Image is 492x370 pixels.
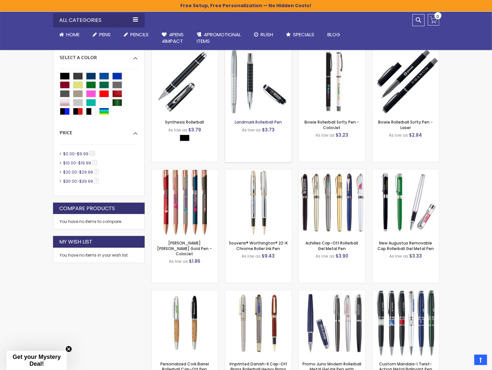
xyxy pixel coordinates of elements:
span: 0 [437,13,439,20]
span: $2.84 [409,132,422,138]
span: $3.79 [188,126,201,133]
span: $3.33 [409,253,422,259]
img: Bowie Rollerball Softy Pen - Laser [373,48,439,115]
span: As low as [242,253,261,259]
span: As low as [242,127,261,133]
span: Get your Mystery Deal! [12,354,61,367]
span: $9.99 [77,151,89,157]
a: Achilles Cap-Off Rollerball Gel Metal Pen [306,240,358,251]
a: $20.00-$29.993 [62,169,101,175]
a: Landmark Rollerball Pen [235,119,282,125]
span: $29.99 [80,169,93,175]
img: New Augustus Removable Cap Rollerball Gel Metal Pen [373,169,439,236]
a: Synthesis Rollerball [165,119,204,125]
span: $3.73 [262,126,275,133]
div: Black [180,135,190,141]
a: New Augustus Removable Cap Rollerball Gel Metal Pen [377,240,434,251]
span: Specials [293,31,315,38]
a: New Augustus Removable Cap Rollerball Gel Metal Pen [373,169,439,175]
a: Home [53,27,86,42]
div: Select A Color [60,50,138,61]
span: 3 [94,178,99,183]
span: $9.43 [262,253,275,259]
span: 4PROMOTIONAL ITEMS [197,31,241,44]
img: Promo Juno Modern Rollerball Metal Gel Ink Pen with Removable Cap & Chrome Pocket Clip [299,290,365,357]
span: Pencils [131,31,149,38]
span: 19 [89,151,95,156]
a: Rush [248,27,280,42]
span: Home [66,31,80,38]
span: 4Pens 4impact [162,31,184,44]
a: [PERSON_NAME] [PERSON_NAME] Gold Pen - ColorJet [157,240,212,256]
a: Synthesis Rollerball [152,48,218,54]
a: Imprinted Danish-II Cap-Off Brass Rollerball Heavy Brass Pen with Gold Accents [225,290,292,295]
a: Specials [280,27,321,42]
a: Personalized Cork Barrel Rollerball Cap-Off Pen [152,290,218,295]
a: Souvenir® Worthington® 22-K Chrome Roller Ink Pen [229,240,288,251]
strong: Compare Products [60,205,115,212]
a: Pencils [118,27,155,42]
a: Blog [321,27,347,42]
a: $10.00-$19.993 [62,160,99,166]
span: $39.99 [80,178,93,184]
a: Pens [86,27,118,42]
span: $3.90 [336,253,348,259]
a: Achilles Cap-Off Rollerball Gel Metal Pen [299,169,365,175]
span: Pens [100,31,111,38]
img: Crosby Softy Rose Gold Pen - ColorJet [152,169,218,236]
div: You have no items in your wish list. [60,253,138,258]
a: Bowie Rollerball Softy Pen - Laser [373,48,439,54]
a: Bowie Rollerball Softy Pen - Laser [378,119,433,130]
img: Synthesis Rollerball [152,48,218,115]
span: As low as [389,132,408,138]
img: Personalized Cork Barrel Rollerball Cap-Off Pen [152,290,218,357]
a: $30.00-$39.993 [62,178,101,184]
a: Bowie Rollerball Softy Pen - ColorJet [299,48,365,54]
div: Price [60,125,138,136]
a: Top [474,355,487,365]
a: Custom Mandala-I Twist-Action Metal Ballpoint Pen with Resin Center Band [373,290,439,295]
span: As low as [316,253,335,259]
img: Imprinted Danish-II Cap-Off Brass Rollerball Heavy Brass Pen with Gold Accents [225,290,292,357]
span: Blog [328,31,340,38]
div: All Categories [53,13,145,27]
span: $10.00 [64,160,76,166]
span: 3 [92,160,97,165]
span: $3.23 [336,132,348,138]
a: Promo Juno Modern Rollerball Metal Gel Ink Pen with Removable Cap & Chrome Pocket Clip [299,290,365,295]
span: $20.00 [64,169,77,175]
img: Bowie Rollerball Softy Pen - ColorJet [299,48,365,115]
span: $0.00 [64,151,75,157]
span: Rush [261,31,273,38]
img: Landmark Rollerball Pen [225,48,292,115]
span: As low as [169,259,188,264]
button: Close teaser [65,346,72,352]
a: $0.00-$9.9919 [62,151,97,157]
div: Get your Mystery Deal!Close teaser [7,351,67,370]
span: As low as [316,132,335,138]
span: 3 [94,169,99,174]
span: $19.99 [79,160,91,166]
a: Crosby Softy Rose Gold Pen - ColorJet [152,169,218,175]
div: You have no items to compare. [53,214,145,229]
strong: My Wish List [60,238,93,245]
a: 4PROMOTIONALITEMS [191,27,248,49]
span: $30.00 [64,178,77,184]
img: Achilles Cap-Off Rollerball Gel Metal Pen [299,169,365,236]
img: Souvenir® Worthington® 22-K Chrome Roller Ink Pen [225,169,292,236]
a: Landmark Rollerball Pen [225,48,292,54]
span: As low as [389,253,408,259]
img: Custom Mandala-I Twist-Action Metal Ballpoint Pen with Resin Center Band [373,290,439,357]
a: Souvenir® Worthington® 22-K Chrome Roller Ink Pen [225,169,292,175]
a: 0 [428,14,439,25]
a: 4Pens4impact [155,27,191,49]
span: $1.86 [189,258,200,264]
span: As low as [168,127,187,133]
a: Bowie Rollerball Softy Pen - ColorJet [305,119,359,130]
